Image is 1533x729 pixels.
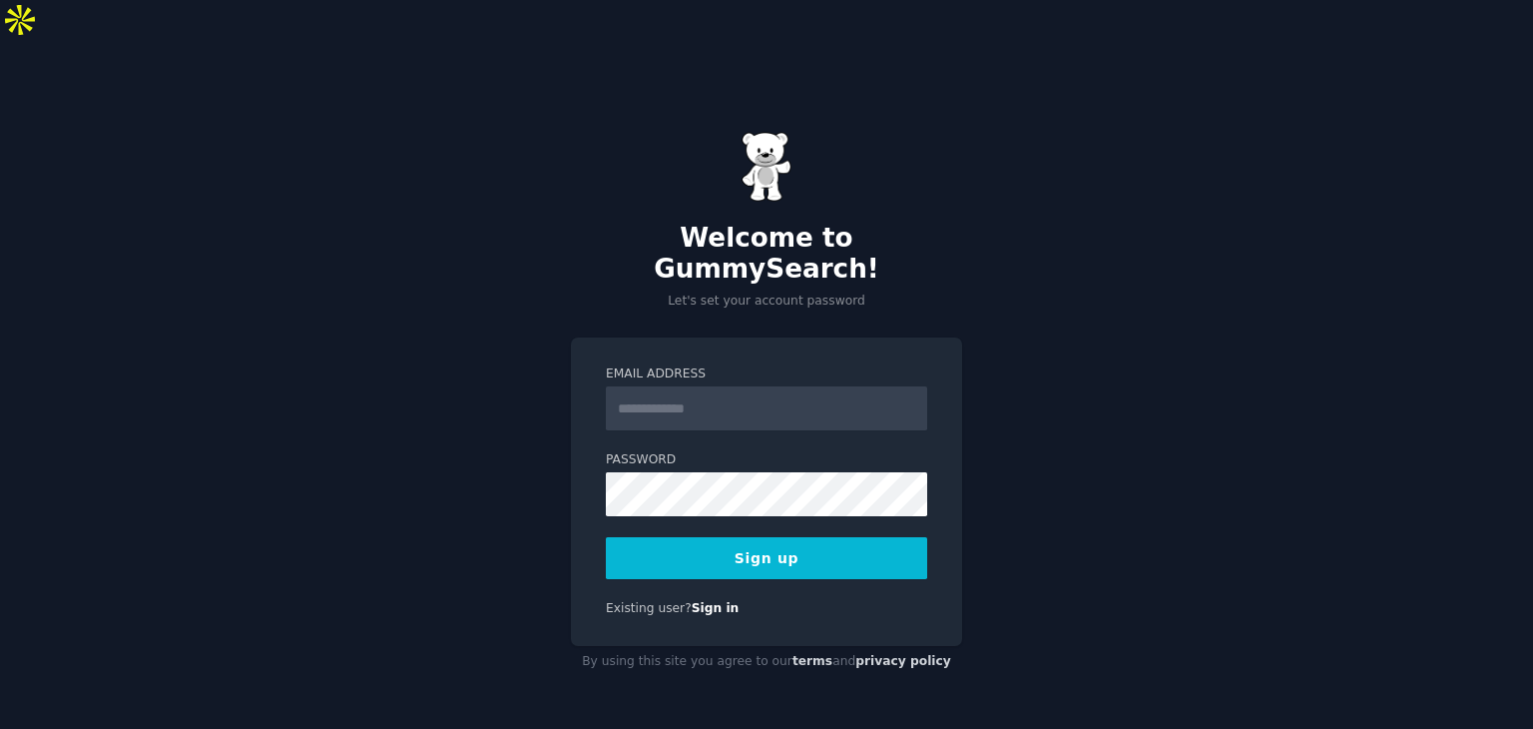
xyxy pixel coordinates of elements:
a: privacy policy [855,654,951,668]
p: Let's set your account password [571,293,962,311]
h2: Welcome to GummySearch! [571,223,962,286]
div: By using this site you agree to our and [571,646,962,678]
img: Gummy Bear [742,132,791,202]
a: terms [792,654,832,668]
label: Password [606,451,927,469]
a: Sign in [692,601,740,615]
span: Existing user? [606,601,692,615]
label: Email Address [606,365,927,383]
button: Sign up [606,537,927,579]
